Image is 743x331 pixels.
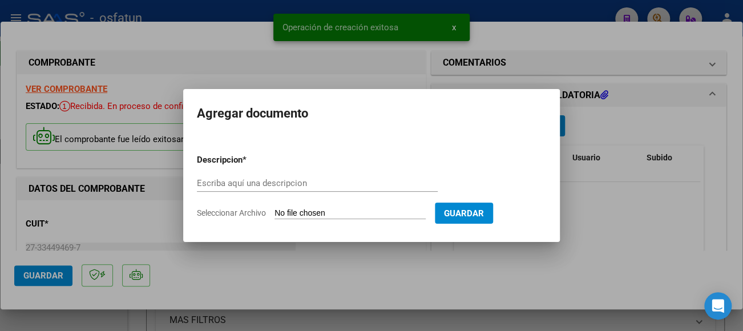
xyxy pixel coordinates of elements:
span: Guardar [444,208,484,219]
button: Guardar [435,203,493,224]
p: Descripcion [197,154,302,167]
span: Seleccionar Archivo [197,208,266,217]
h2: Agregar documento [197,103,546,124]
div: Open Intercom Messenger [704,292,732,320]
